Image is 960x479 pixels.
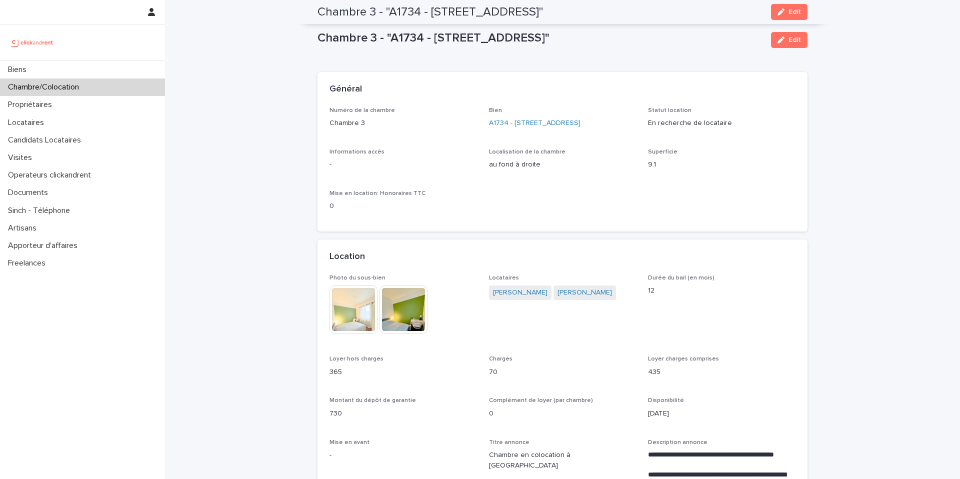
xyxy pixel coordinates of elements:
a: [PERSON_NAME] [493,287,547,298]
span: Loyer hors charges [329,356,383,362]
img: UCB0brd3T0yccxBKYDjQ [8,32,56,52]
span: Montant du dépôt de garantie [329,397,416,403]
p: Artisans [4,223,44,233]
span: Bien [489,107,502,113]
p: Operateurs clickandrent [4,170,99,180]
p: Freelances [4,258,53,268]
p: 365 [329,367,477,377]
p: Chambre en colocation à [GEOGRAPHIC_DATA] [489,450,636,471]
span: Loyer charges comprises [648,356,719,362]
p: - [329,450,477,460]
p: Visites [4,153,40,162]
h2: Général [329,84,362,95]
h2: Location [329,251,365,262]
span: Titre annonce [489,439,529,445]
span: Edit [788,8,801,15]
span: Numéro de la chambre [329,107,395,113]
span: Edit [788,36,801,43]
a: A1734 - [STREET_ADDRESS] [489,118,580,128]
p: Apporteur d'affaires [4,241,85,250]
p: Documents [4,188,56,197]
span: Mise en avant [329,439,369,445]
span: Localisation de la chambre [489,149,565,155]
a: [PERSON_NAME] [557,287,612,298]
p: Sinch - Téléphone [4,206,78,215]
p: 0 [489,408,636,419]
button: Edit [771,4,807,20]
p: - [329,159,477,170]
p: Chambre 3 [329,118,477,128]
span: Statut location [648,107,691,113]
p: 12 [648,285,795,296]
p: Biens [4,65,34,74]
span: Superficie [648,149,677,155]
span: Photo du sous-bien [329,275,385,281]
span: Locataires [489,275,519,281]
button: Edit [771,32,807,48]
p: au fond à droite [489,159,636,170]
span: Informations accès [329,149,384,155]
p: 70 [489,367,636,377]
p: [DATE] [648,408,795,419]
p: Chambre/Colocation [4,82,87,92]
p: En recherche de locataire [648,118,795,128]
p: 730 [329,408,477,419]
p: 435 [648,367,795,377]
p: Propriétaires [4,100,60,109]
span: Durée du bail (en mois) [648,275,714,281]
span: Mise en location: Honoraires TTC [329,190,425,196]
span: Disponibilité [648,397,684,403]
p: Locataires [4,118,52,127]
h2: Chambre 3 - "A1734 - [STREET_ADDRESS]" [317,5,543,19]
p: 9.1 [648,159,795,170]
span: Complément de loyer (par chambre) [489,397,593,403]
p: 0 [329,201,477,211]
span: Charges [489,356,512,362]
p: Chambre 3 - "A1734 - [STREET_ADDRESS]" [317,31,763,45]
span: Description annonce [648,439,707,445]
p: Candidats Locataires [4,135,89,145]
